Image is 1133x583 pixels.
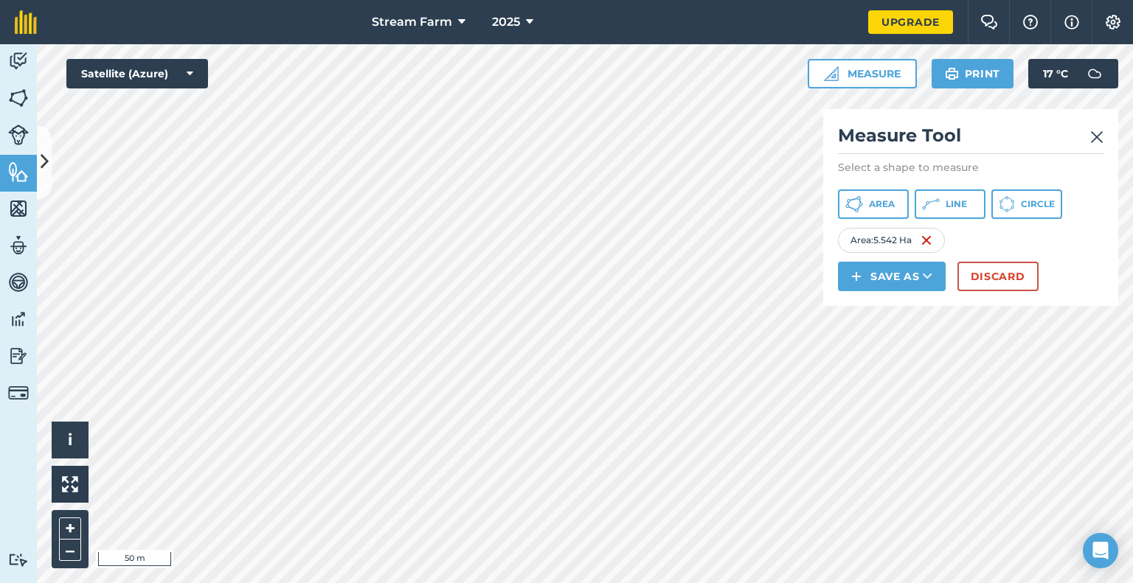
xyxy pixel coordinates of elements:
[68,430,72,449] span: i
[838,189,909,219] button: Area
[66,59,208,88] button: Satellite (Azure)
[59,517,81,540] button: +
[8,161,29,183] img: svg+xml;base64,PHN2ZyB4bWxucz0iaHR0cDovL3d3dy53My5vcmcvMjAwMC9zdmciIHdpZHRoPSI1NiIgaGVpZ2h0PSI2MC...
[8,125,29,145] img: svg+xml;base64,PD94bWwgdmVyc2lvbj0iMS4wIiBlbmNvZGluZz0idXRmLTgiPz4KPCEtLSBHZW5lcmF0b3I6IEFkb2JlIE...
[372,13,452,31] span: Stream Farm
[1022,15,1039,29] img: A question mark icon
[52,422,89,458] button: i
[492,13,520,31] span: 2025
[8,87,29,109] img: svg+xml;base64,PHN2ZyB4bWxucz0iaHR0cDovL3d3dy53My5vcmcvMjAwMC9zdmciIHdpZHRoPSI1NiIgaGVpZ2h0PSI2MC...
[980,15,998,29] img: Two speech bubbles overlapping with the left bubble in the forefront
[1028,59,1118,88] button: 17 °C
[8,383,29,403] img: svg+xml;base64,PD94bWwgdmVyc2lvbj0iMS4wIiBlbmNvZGluZz0idXRmLTgiPz4KPCEtLSBHZW5lcmF0b3I6IEFkb2JlIE...
[1090,128,1103,146] img: svg+xml;base64,PHN2ZyB4bWxucz0iaHR0cDovL3d3dy53My5vcmcvMjAwMC9zdmciIHdpZHRoPSIyMiIgaGVpZ2h0PSIzMC...
[8,271,29,293] img: svg+xml;base64,PD94bWwgdmVyc2lvbj0iMS4wIiBlbmNvZGluZz0idXRmLTgiPz4KPCEtLSBHZW5lcmF0b3I6IEFkb2JlIE...
[1043,59,1068,88] span: 17 ° C
[957,262,1039,291] button: Discard
[8,308,29,330] img: svg+xml;base64,PD94bWwgdmVyc2lvbj0iMS4wIiBlbmNvZGluZz0idXRmLTgiPz4KPCEtLSBHZW5lcmF0b3I6IEFkb2JlIE...
[932,59,1014,88] button: Print
[1021,198,1055,210] span: Circle
[808,59,917,88] button: Measure
[62,476,78,492] img: Four arrows, one pointing top left, one top right, one bottom right and the last bottom left
[838,124,1103,154] h2: Measure Tool
[991,189,1062,219] button: Circle
[1083,533,1118,568] div: Open Intercom Messenger
[946,198,967,210] span: Line
[15,10,37,34] img: fieldmargin Logo
[921,231,932,249] img: svg+xml;base64,PHN2ZyB4bWxucz0iaHR0cDovL3d3dy53My5vcmcvMjAwMC9zdmciIHdpZHRoPSIxNiIgaGVpZ2h0PSIyNC...
[869,198,895,210] span: Area
[1104,15,1122,29] img: A cog icon
[8,198,29,220] img: svg+xml;base64,PHN2ZyB4bWxucz0iaHR0cDovL3d3dy53My5vcmcvMjAwMC9zdmciIHdpZHRoPSI1NiIgaGVpZ2h0PSI2MC...
[8,234,29,256] img: svg+xml;base64,PD94bWwgdmVyc2lvbj0iMS4wIiBlbmNvZGluZz0idXRmLTgiPz4KPCEtLSBHZW5lcmF0b3I6IEFkb2JlIE...
[838,262,946,291] button: Save as
[838,228,945,253] div: Area : 5.542 Ha
[824,66,839,81] img: Ruler icon
[8,50,29,72] img: svg+xml;base64,PD94bWwgdmVyc2lvbj0iMS4wIiBlbmNvZGluZz0idXRmLTgiPz4KPCEtLSBHZW5lcmF0b3I6IEFkb2JlIE...
[915,189,985,219] button: Line
[868,10,953,34] a: Upgrade
[945,65,959,83] img: svg+xml;base64,PHN2ZyB4bWxucz0iaHR0cDovL3d3dy53My5vcmcvMjAwMC9zdmciIHdpZHRoPSIxOSIgaGVpZ2h0PSIyNC...
[8,345,29,367] img: svg+xml;base64,PD94bWwgdmVyc2lvbj0iMS4wIiBlbmNvZGluZz0idXRmLTgiPz4KPCEtLSBHZW5lcmF0b3I6IEFkb2JlIE...
[838,160,1103,175] p: Select a shape to measure
[1080,59,1109,88] img: svg+xml;base64,PD94bWwgdmVyc2lvbj0iMS4wIiBlbmNvZGluZz0idXRmLTgiPz4KPCEtLSBHZW5lcmF0b3I6IEFkb2JlIE...
[59,540,81,561] button: –
[851,268,862,285] img: svg+xml;base64,PHN2ZyB4bWxucz0iaHR0cDovL3d3dy53My5vcmcvMjAwMC9zdmciIHdpZHRoPSIxNCIgaGVpZ2h0PSIyNC...
[1064,13,1079,31] img: svg+xml;base64,PHN2ZyB4bWxucz0iaHR0cDovL3d3dy53My5vcmcvMjAwMC9zdmciIHdpZHRoPSIxNyIgaGVpZ2h0PSIxNy...
[8,553,29,567] img: svg+xml;base64,PD94bWwgdmVyc2lvbj0iMS4wIiBlbmNvZGluZz0idXRmLTgiPz4KPCEtLSBHZW5lcmF0b3I6IEFkb2JlIE...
